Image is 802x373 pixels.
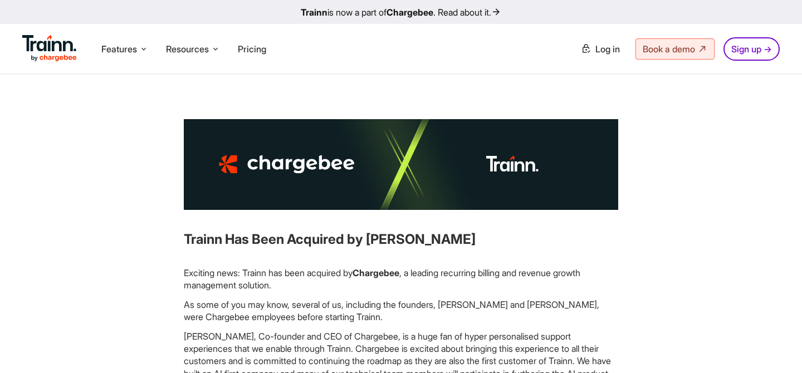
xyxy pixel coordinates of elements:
[574,39,627,59] a: Log in
[595,43,620,55] span: Log in
[643,43,695,55] span: Book a demo
[166,43,209,55] span: Resources
[22,35,77,62] img: Trainn Logo
[184,298,618,323] p: As some of you may know, several of us, including the founders, [PERSON_NAME] and [PERSON_NAME], ...
[353,267,399,278] b: Chargebee
[184,119,618,210] img: Partner Training built on Trainn | Buildops
[746,320,802,373] iframe: Chat Widget
[238,43,266,55] a: Pricing
[184,267,618,292] p: Exciting news: Trainn has been acquired by , a leading recurring billing and revenue growth manag...
[184,230,618,249] h3: Trainn Has Been Acquired by [PERSON_NAME]
[635,38,715,60] a: Book a demo
[723,37,780,61] a: Sign up →
[101,43,137,55] span: Features
[301,7,327,18] b: Trainn
[387,7,433,18] b: Chargebee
